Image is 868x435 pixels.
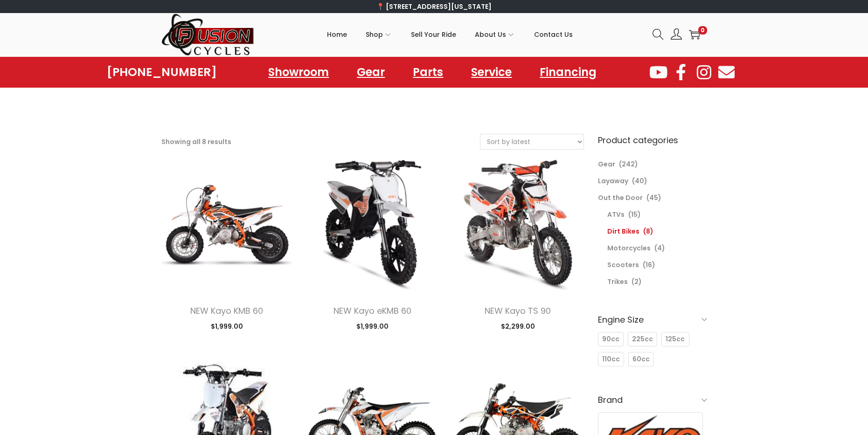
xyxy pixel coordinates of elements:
[485,305,551,317] a: NEW Kayo TS 90
[161,13,255,56] img: Woostify retina logo
[598,389,707,411] h6: Brand
[161,135,231,148] p: Showing all 8 results
[598,309,707,331] h6: Engine Size
[607,260,639,269] a: Scooters
[598,134,707,146] h6: Product categories
[646,193,661,202] span: (45)
[403,62,452,83] a: Parts
[480,134,583,149] select: Shop order
[327,14,347,55] a: Home
[654,243,665,253] span: (4)
[347,62,394,83] a: Gear
[333,305,411,317] a: NEW Kayo eKMB 60
[598,159,615,169] a: Gear
[632,277,642,286] span: (2)
[255,14,646,55] nav: Primary navigation
[356,322,389,331] span: 1,999.00
[607,243,651,253] a: Motorcycles
[366,14,392,55] a: Shop
[643,260,655,269] span: (16)
[501,322,535,331] span: 2,299.00
[607,277,628,286] a: Trikes
[366,23,383,46] span: Shop
[632,334,653,344] span: 225cc
[607,210,625,219] a: ATVs
[619,159,638,169] span: (242)
[376,2,492,11] a: 📍 [STREET_ADDRESS][US_STATE]
[534,23,573,46] span: Contact Us
[530,62,606,83] a: Financing
[501,322,505,331] span: $
[211,322,243,331] span: 1,999.00
[632,176,647,186] span: (40)
[598,176,628,186] a: Layaway
[475,23,506,46] span: About Us
[632,354,650,364] span: 60cc
[534,14,573,55] a: Contact Us
[211,322,215,331] span: $
[602,334,619,344] span: 90cc
[411,14,456,55] a: Sell Your Ride
[462,62,521,83] a: Service
[607,227,639,236] a: Dirt Bikes
[327,23,347,46] span: Home
[598,193,643,202] a: Out the Door
[628,210,641,219] span: (15)
[643,227,653,236] span: (8)
[259,62,606,83] nav: Menu
[411,23,456,46] span: Sell Your Ride
[602,354,620,364] span: 110cc
[666,334,685,344] span: 125cc
[356,322,361,331] span: $
[107,66,217,79] a: [PHONE_NUMBER]
[475,14,515,55] a: About Us
[689,29,700,40] a: 0
[259,62,338,83] a: Showroom
[190,305,263,317] a: NEW Kayo KMB 60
